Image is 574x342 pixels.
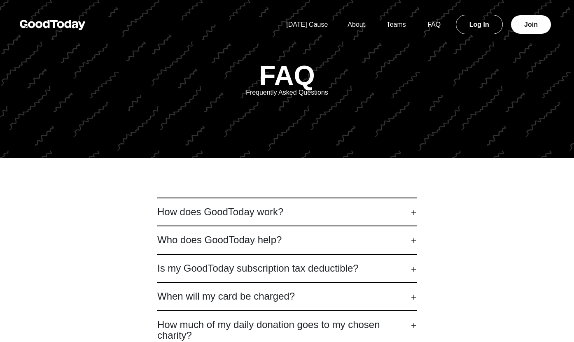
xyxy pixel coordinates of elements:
[157,291,417,302] h2: When will my card be charged?
[511,15,551,34] a: Join
[157,235,417,245] h2: Who does GoodToday help?
[157,319,417,341] h2: How much of my daily donation goes to my chosen charity?
[276,21,338,28] a: [DATE] Cause
[246,62,328,89] h1: FAQ
[157,207,417,217] h2: How does GoodToday work?
[20,20,86,30] img: GoodToday
[157,263,417,274] h2: Is my GoodToday subscription tax deductible?
[377,21,416,28] a: Teams
[418,21,450,28] a: FAQ
[246,89,328,96] h2: Frequently Asked Questions
[338,21,375,28] a: About
[456,15,503,34] a: Log In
